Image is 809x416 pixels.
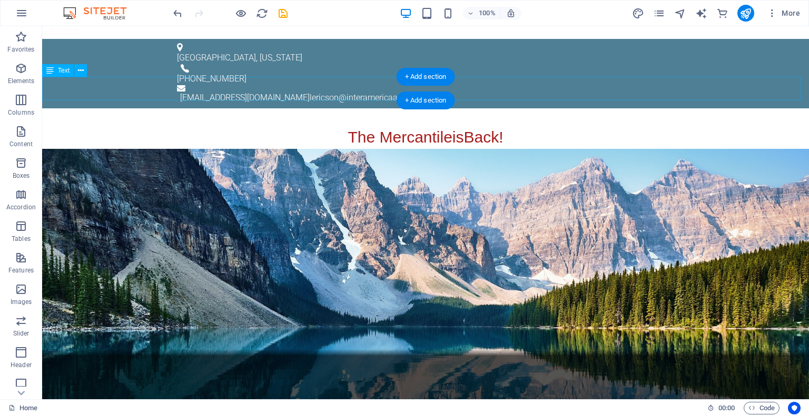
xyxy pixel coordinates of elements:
[506,8,516,18] i: On resize automatically adjust zoom level to fit chosen device.
[748,402,775,414] span: Code
[763,5,804,22] button: More
[13,171,30,180] p: Boxes
[739,7,752,19] i: Publish
[58,67,70,74] span: Text
[397,92,455,109] div: + Add section
[172,7,184,19] i: Undo: Delete elements (Ctrl+Z)
[632,7,645,19] button: design
[767,8,800,18] span: More
[8,77,35,85] p: Elements
[695,7,708,19] button: text_generator
[277,7,289,19] i: Save (Ctrl+S)
[8,108,34,117] p: Columns
[479,7,496,19] h6: 100%
[726,404,727,412] span: :
[397,68,455,86] div: + Add section
[9,140,33,148] p: Content
[6,203,36,211] p: Accordion
[277,7,289,19] button: save
[653,7,666,19] button: pages
[718,402,735,414] span: 00 00
[7,45,34,54] p: Favorites
[12,235,31,243] p: Tables
[255,7,268,19] button: reload
[8,402,37,414] a: Home
[716,7,728,19] i: Commerce
[13,329,29,338] p: Slider
[171,7,184,19] button: undo
[653,7,665,19] i: Pages (Ctrl+Alt+S)
[716,7,729,19] button: commerce
[674,7,687,19] button: navigator
[744,402,780,414] button: Code
[674,7,686,19] i: Navigator
[256,7,268,19] i: Reload page
[632,7,644,19] i: Design (Ctrl+Alt+Y)
[11,298,32,306] p: Images
[8,266,34,275] p: Features
[463,7,500,19] button: 100%
[737,5,754,22] button: publish
[707,402,735,414] h6: Session time
[61,7,140,19] img: Editor Logo
[695,7,707,19] i: AI Writer
[11,361,32,369] p: Header
[788,402,801,414] button: Usercentrics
